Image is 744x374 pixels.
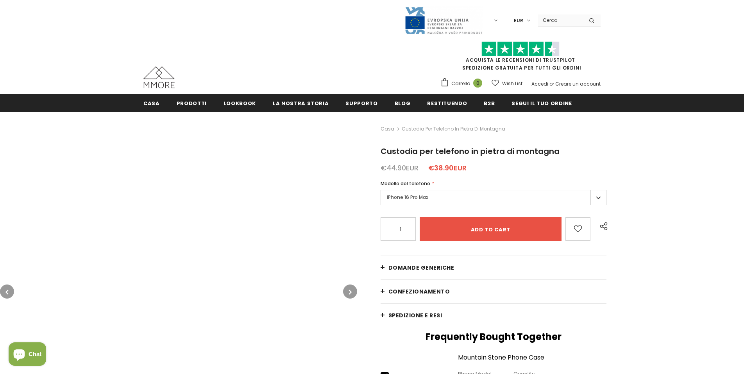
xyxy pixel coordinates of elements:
[458,354,606,368] a: Mountain Stone Phone Case
[427,100,467,107] span: Restituendo
[402,124,505,134] span: Custodia per telefono in pietra di montagna
[177,94,207,112] a: Prodotti
[381,180,430,187] span: Modello del telefono
[273,100,329,107] span: La nostra storia
[511,100,572,107] span: Segui il tuo ordine
[224,94,256,112] a: Lookbook
[395,100,411,107] span: Blog
[549,81,554,87] span: or
[473,79,482,88] span: 0
[381,304,606,327] a: Spedizione e resi
[388,288,450,295] span: CONFEZIONAMENTO
[514,17,523,25] span: EUR
[381,331,606,343] h2: Frequently Bought Together
[388,311,442,319] span: Spedizione e resi
[440,78,486,89] a: Carrello 0
[511,94,572,112] a: Segui il tuo ordine
[381,163,418,173] span: €44.90EUR
[404,6,483,35] img: Javni Razpis
[492,77,522,90] a: Wish List
[381,256,606,279] a: Domande generiche
[224,100,256,107] span: Lookbook
[381,280,606,303] a: CONFEZIONAMENTO
[388,264,454,272] span: Domande generiche
[484,94,495,112] a: B2B
[404,17,483,23] a: Javni Razpis
[143,100,160,107] span: Casa
[484,100,495,107] span: B2B
[177,100,207,107] span: Prodotti
[381,146,560,157] span: Custodia per telefono in pietra di montagna
[345,100,377,107] span: supporto
[555,81,601,87] a: Creare un account
[428,163,467,173] span: €38.90EUR
[466,57,575,63] a: Acquista le recensioni di TrustPilot
[273,94,329,112] a: La nostra storia
[6,342,48,368] inbox-online-store-chat: Shopify online store chat
[420,217,562,241] input: Add to cart
[345,94,377,112] a: supporto
[427,94,467,112] a: Restituendo
[451,80,470,88] span: Carrello
[481,41,560,57] img: Fidati di Pilot Stars
[381,190,606,205] label: iPhone 16 Pro Max
[143,94,160,112] a: Casa
[440,45,601,71] span: SPEDIZIONE GRATUITA PER TUTTI GLI ORDINI
[538,14,583,26] input: Search Site
[395,94,411,112] a: Blog
[531,81,548,87] a: Accedi
[143,66,175,88] img: Casi MMORE
[502,80,522,88] span: Wish List
[381,124,394,134] a: Casa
